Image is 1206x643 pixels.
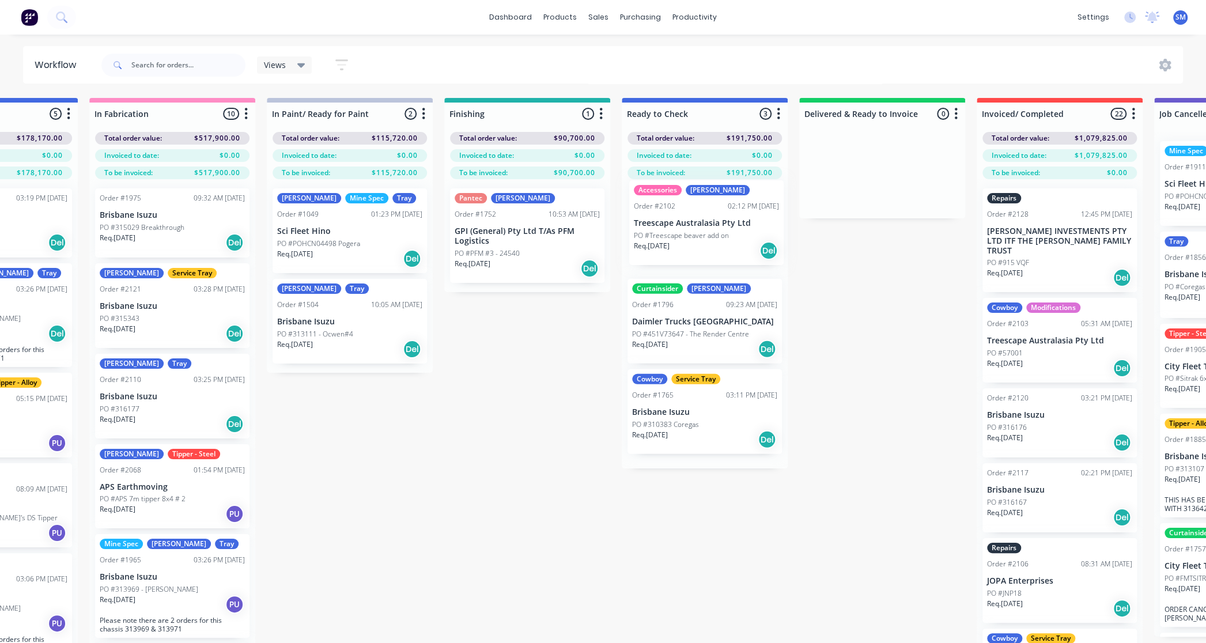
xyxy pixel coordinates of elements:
[637,150,691,161] span: Invoiced to date:
[804,108,918,120] input: Enter column name…
[223,108,239,120] span: 10
[992,133,1049,143] span: Total order value:
[42,150,63,161] span: $0.00
[637,168,685,178] span: To be invoiced:
[459,133,517,143] span: Total order value:
[220,150,240,161] span: $0.00
[554,133,595,143] span: $90,700.00
[937,108,949,120] span: 0
[104,168,153,178] span: To be invoiced:
[282,133,339,143] span: Total order value:
[94,108,208,120] input: Enter column name…
[35,58,82,72] div: Workflow
[483,9,538,26] a: dashboard
[538,9,583,26] div: products
[282,168,330,178] span: To be invoiced:
[264,59,286,71] span: Views
[1107,168,1128,178] span: $0.00
[992,150,1046,161] span: Invoiced to date:
[614,9,667,26] div: purchasing
[17,133,63,143] span: $178,170.00
[404,108,417,120] span: 2
[583,9,614,26] div: sales
[982,108,1095,120] input: Enter column name…
[727,168,773,178] span: $191,750.00
[759,108,772,120] span: 3
[992,168,1040,178] span: To be invoiced:
[1072,9,1115,26] div: settings
[194,168,240,178] span: $517,900.00
[459,168,508,178] span: To be invoiced:
[104,133,162,143] span: Total order value:
[667,9,723,26] div: productivity
[1075,133,1128,143] span: $1,079,825.00
[397,150,418,161] span: $0.00
[194,133,240,143] span: $517,900.00
[50,108,62,120] span: 5
[104,150,159,161] span: Invoiced to date:
[1075,150,1128,161] span: $1,079,825.00
[582,108,594,120] span: 1
[752,150,773,161] span: $0.00
[449,108,563,120] input: Enter column name…
[1110,108,1126,120] span: 22
[459,150,514,161] span: Invoiced to date:
[372,168,418,178] span: $115,720.00
[1175,12,1186,22] span: SM
[554,168,595,178] span: $90,700.00
[131,54,245,77] input: Search for orders...
[372,133,418,143] span: $115,720.00
[574,150,595,161] span: $0.00
[272,108,385,120] input: Enter column name…
[282,150,337,161] span: Invoiced to date:
[17,168,63,178] span: $178,170.00
[627,108,740,120] input: Enter column name…
[21,9,38,26] img: Factory
[637,133,694,143] span: Total order value:
[727,133,773,143] span: $191,750.00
